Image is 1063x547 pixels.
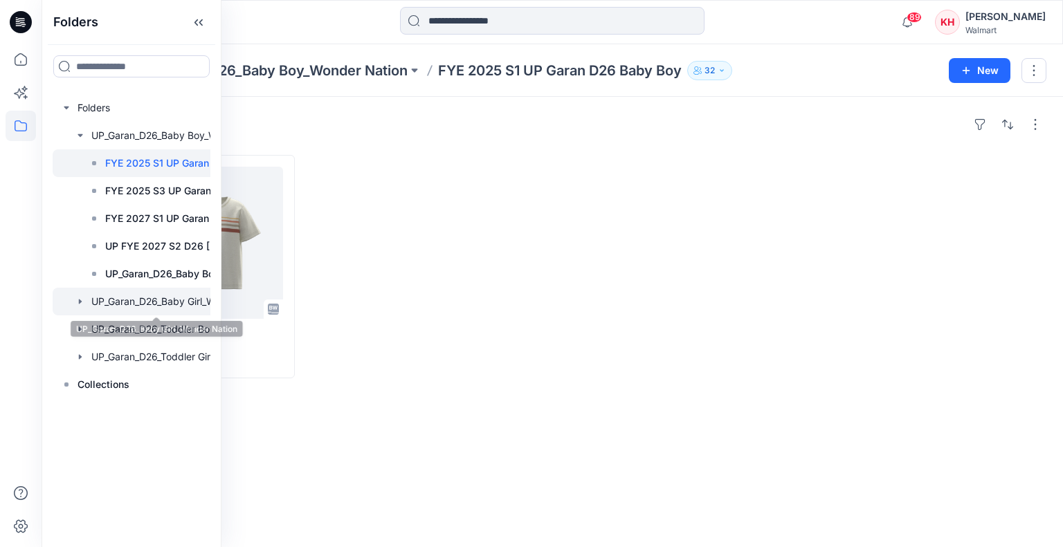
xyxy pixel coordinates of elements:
p: Collections [78,376,129,393]
p: UP FYE 2027 S2 D26 [PERSON_NAME] [105,238,252,254]
p: FYE 2027 S1 UP Garan D26 Baby Boy [105,210,252,227]
div: Walmart [965,25,1046,35]
div: [PERSON_NAME] [965,8,1046,25]
p: UP_Garan_D26_Baby Boy_Wonder Nation Board [105,266,252,282]
span: 89 [907,12,922,23]
p: FYE 2025 S3 UP Garan D26 Baby Boy [105,183,252,199]
p: FYE 2025 S1 UP Garan D26 Baby Boy [105,155,252,171]
p: FYE 2025 S1 UP Garan D26 Baby Boy [438,61,682,80]
button: New [949,58,1010,83]
div: KH [935,10,960,35]
p: 32 [705,63,715,78]
button: 32 [687,61,732,80]
a: UP_Garan_D26_Baby Boy_Wonder Nation [138,61,408,80]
